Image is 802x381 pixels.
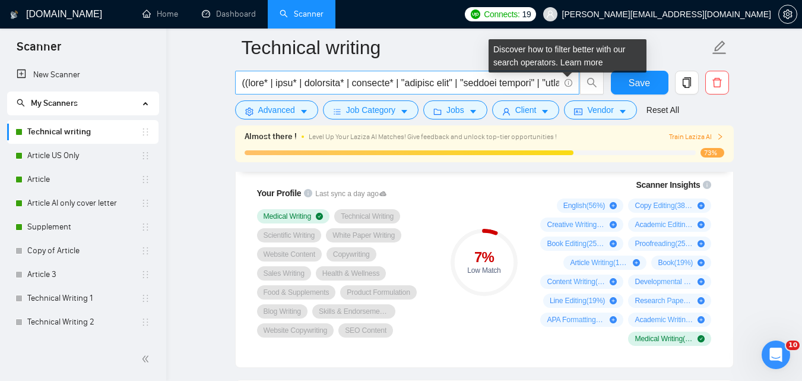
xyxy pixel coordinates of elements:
a: homeHome [142,9,178,19]
span: setting [779,10,797,19]
button: search [580,71,604,95]
span: info-circle [565,79,572,87]
span: White Paper Writing [332,231,395,240]
span: holder [141,294,150,303]
span: double-left [141,353,153,365]
span: Article Writing ( 19 %) [570,258,628,267]
span: info-circle [703,181,711,189]
button: copy [675,71,699,95]
span: holder [141,317,150,327]
li: Article 3 [7,263,159,286]
span: Skills & Endorsements [319,307,389,316]
span: Jobs [446,103,464,116]
img: logo [10,5,18,24]
span: Advanced [258,103,295,116]
li: Article AI only cover letter [7,191,159,215]
div: 7 % [451,250,518,265]
span: Academic Editing ( 25 %) [635,220,693,229]
span: check-circle [316,213,323,220]
span: Vendor [587,103,613,116]
span: delete [706,77,728,88]
span: Level Up Your Laziza AI Matches! Give feedback and unlock top-tier opportunities ! [309,133,557,141]
span: plus-circle [698,297,705,304]
span: Your Profile [257,188,302,198]
span: 73% [700,148,724,158]
span: plus-circle [610,221,617,228]
span: Food & Supplements [264,288,329,297]
span: Technical Writing [341,212,394,221]
input: Scanner name... [242,33,709,62]
a: Learn more [560,58,603,67]
button: settingAdvancedcaret-down [235,100,318,119]
span: Copy Editing ( 38 %) [635,201,693,210]
span: search [581,77,603,88]
li: Technical writing [7,120,159,144]
a: Article 3 [27,263,141,286]
span: user [546,10,554,18]
button: userClientcaret-down [492,100,560,119]
span: caret-down [619,107,627,116]
span: 19 [522,8,531,21]
li: Article [7,168,159,191]
span: Scanner [7,38,71,63]
span: SEO Content [345,326,386,335]
span: plus-circle [610,240,617,247]
a: Technical Writing 1 [27,286,141,310]
span: plus-circle [698,316,705,323]
span: plus-circle [610,278,617,285]
span: Connects: [484,8,519,21]
span: Developmental Editing ( 19 %) [635,277,693,286]
span: holder [141,270,150,279]
span: Sales Writing [264,269,305,278]
a: Technical writing [27,120,141,144]
span: Line Editing ( 19 %) [550,296,605,306]
span: caret-down [300,107,308,116]
span: 10 [786,341,800,350]
span: plus-circle [698,278,705,285]
span: plus-circle [698,240,705,247]
span: search [17,99,25,107]
span: Website Content [264,250,315,259]
button: Train Laziza AI [669,131,724,143]
li: Supplement [7,215,159,239]
span: bars [333,107,341,116]
a: searchScanner [280,9,324,19]
div: Low Match [451,267,518,274]
li: Article US Only [7,144,159,168]
span: Medical Writing ( 19 %) [635,334,693,344]
li: New Scanner [7,63,159,87]
span: plus-circle [698,221,705,228]
span: Client [515,103,537,116]
span: right [717,133,724,140]
button: folderJobscaret-down [423,100,487,119]
span: Blog Writing [264,307,301,316]
span: English ( 56 %) [563,201,605,210]
a: New Scanner [17,63,149,87]
span: edit [712,40,727,55]
span: copy [676,77,698,88]
span: Medical Writing [264,212,312,221]
span: caret-down [541,107,549,116]
span: Scientific Writing [264,231,315,240]
span: check-circle [698,335,705,342]
a: Copy of Article [27,239,141,263]
span: holder [141,127,150,137]
span: folder [433,107,442,116]
span: plus-circle [698,259,705,266]
span: Scanner Insights [636,181,700,189]
span: Book Editing ( 25 %) [547,239,605,248]
button: idcardVendorcaret-down [564,100,636,119]
span: caret-down [469,107,477,116]
a: setting [778,10,797,19]
li: Copy of Article [7,239,159,263]
span: plus-circle [633,259,640,266]
input: Search Freelance Jobs... [242,75,559,90]
button: Save [611,71,668,95]
span: holder [141,246,150,256]
span: plus-circle [610,202,617,209]
span: Website Copywriting [264,326,328,335]
span: Research Papers ( 19 %) [635,296,693,306]
span: Creative Writing ( 38 %) [547,220,605,229]
span: Save [629,75,650,90]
